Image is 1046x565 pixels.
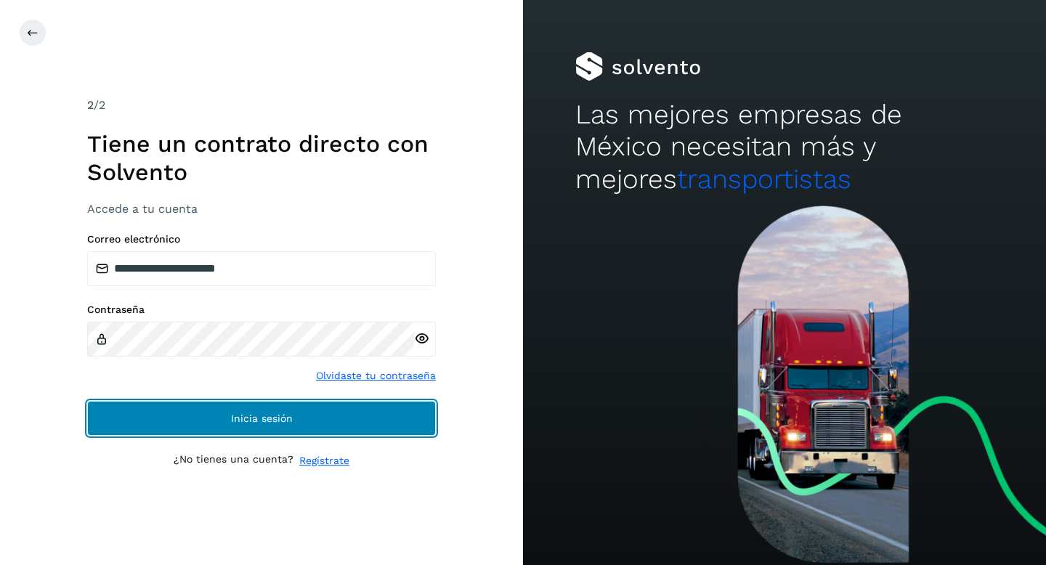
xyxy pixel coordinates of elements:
button: Inicia sesión [87,401,436,436]
h3: Accede a tu cuenta [87,202,436,216]
span: transportistas [677,163,851,195]
a: Olvidaste tu contraseña [316,368,436,383]
div: /2 [87,97,436,114]
span: 2 [87,98,94,112]
label: Correo electrónico [87,233,436,245]
label: Contraseña [87,304,436,316]
h1: Tiene un contrato directo con Solvento [87,130,436,186]
h2: Las mejores empresas de México necesitan más y mejores [575,99,994,195]
span: Inicia sesión [231,413,293,423]
a: Regístrate [299,453,349,468]
p: ¿No tienes una cuenta? [174,453,293,468]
